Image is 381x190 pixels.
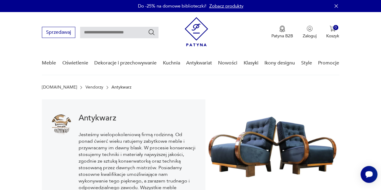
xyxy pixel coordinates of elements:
[303,26,317,39] button: Zaloguj
[361,166,377,183] iframe: Smartsupp widget button
[186,51,212,75] a: Antykwariat
[333,25,338,30] div: 0
[52,114,71,134] img: Antykwarz
[42,31,75,35] a: Sprzedawaj
[326,33,339,39] p: Koszyk
[209,3,243,9] a: Zobacz produkty
[264,51,295,75] a: Ikony designu
[185,17,208,46] img: Patyna - sklep z meblami i dekoracjami vintage
[94,51,157,75] a: Dekoracje i przechowywanie
[271,33,293,39] p: Patyna B2B
[301,51,312,75] a: Style
[111,85,131,90] p: Antykwarz
[79,114,196,122] h1: Antykwarz
[42,85,77,90] a: [DOMAIN_NAME]
[303,33,317,39] p: Zaloguj
[86,85,103,90] a: Vendorzy
[279,26,285,32] img: Ikona medalu
[163,51,180,75] a: Kuchnia
[326,26,339,39] button: 0Koszyk
[42,27,75,38] button: Sprzedawaj
[329,26,336,32] img: Ikona koszyka
[318,51,339,75] a: Promocje
[62,51,88,75] a: Oświetlenie
[244,51,258,75] a: Klasyki
[42,51,56,75] a: Meble
[148,29,155,36] button: Szukaj
[271,26,293,39] a: Ikona medaluPatyna B2B
[307,26,313,32] img: Ikonka użytkownika
[138,3,206,9] p: Do -25% na domowe biblioteczki!
[271,26,293,39] button: Patyna B2B
[218,51,237,75] a: Nowości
